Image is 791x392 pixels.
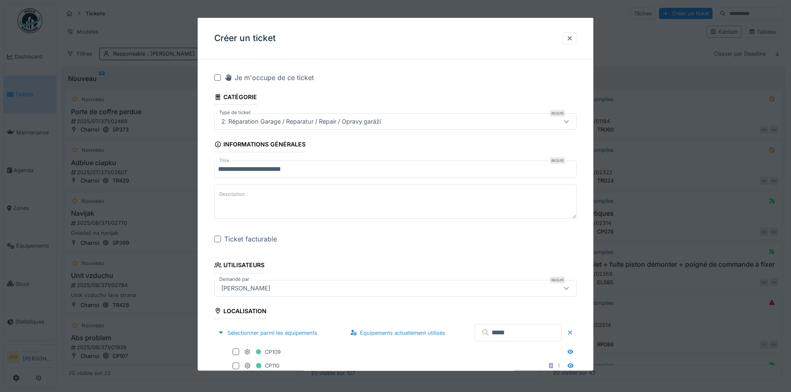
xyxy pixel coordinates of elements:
div: [PERSON_NAME] [218,283,274,292]
div: CP110 [244,360,279,371]
div: Catégorie [214,91,257,105]
div: Je m'occupe de ce ticket [224,73,314,83]
label: Titre [218,157,231,164]
div: Sélectionner parmi les équipements [214,327,321,338]
label: Description [218,189,247,200]
div: Localisation [214,304,267,319]
div: Requis [550,110,565,117]
label: Type de ticket [218,109,252,116]
div: Utilisateurs [214,259,264,273]
label: Demandé par [218,275,251,282]
div: Requis [550,157,565,164]
div: 1 [558,362,560,370]
div: CP109 [244,346,281,357]
div: 2. Réparation Garage / Reparatur / Repair / Opravy garáží [218,117,384,126]
h3: Créer un ticket [214,33,276,44]
div: Requis [550,276,565,283]
div: Informations générales [214,138,306,152]
div: Ticket facturable [224,234,277,244]
div: Équipements actuellement utilisés [347,327,448,338]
